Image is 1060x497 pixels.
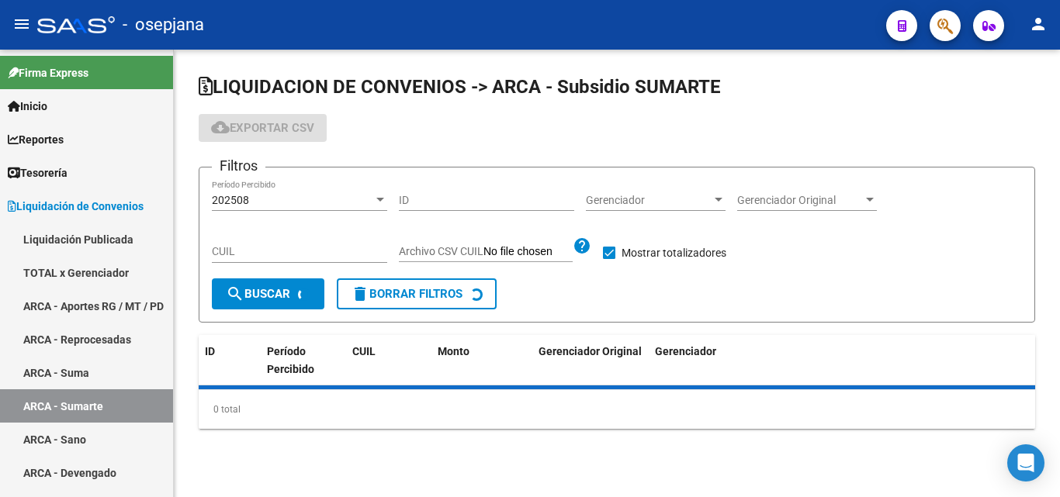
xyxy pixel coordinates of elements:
[12,15,31,33] mat-icon: menu
[205,345,215,357] span: ID
[226,287,290,301] span: Buscar
[212,278,324,309] button: Buscar
[1007,444,1044,481] div: Open Intercom Messenger
[622,243,726,262] span: Mostrar totalizadores
[123,8,204,42] span: - osepjana
[351,287,462,301] span: Borrar Filtros
[337,278,497,309] button: Borrar Filtros
[351,285,369,303] mat-icon: delete
[586,194,712,207] span: Gerenciador
[573,236,591,255] mat-icon: help
[8,131,64,148] span: Reportes
[1029,15,1048,33] mat-icon: person
[649,335,1035,386] datatable-header-cell: Gerenciador
[211,121,314,135] span: Exportar CSV
[532,335,649,386] datatable-header-cell: Gerenciador Original
[261,335,346,386] datatable-header-cell: Período Percibido
[226,285,244,303] mat-icon: search
[199,390,1035,429] div: 0 total
[8,64,88,81] span: Firma Express
[267,345,314,375] span: Período Percibido
[483,245,573,259] input: Archivo CSV CUIL
[199,76,721,98] span: LIQUIDACION DE CONVENIOS -> ARCA - Subsidio SUMARTE
[8,98,47,115] span: Inicio
[8,198,144,215] span: Liquidación de Convenios
[346,335,431,386] datatable-header-cell: CUIL
[431,335,532,386] datatable-header-cell: Monto
[199,335,261,386] datatable-header-cell: ID
[211,118,230,136] mat-icon: cloud_download
[737,194,863,207] span: Gerenciador Original
[212,155,265,177] h3: Filtros
[655,345,716,357] span: Gerenciador
[212,194,249,206] span: 202508
[8,164,68,181] span: Tesorería
[539,345,642,357] span: Gerenciador Original
[438,345,469,357] span: Monto
[399,245,483,257] span: Archivo CSV CUIL
[352,345,376,357] span: CUIL
[199,114,327,142] button: Exportar CSV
